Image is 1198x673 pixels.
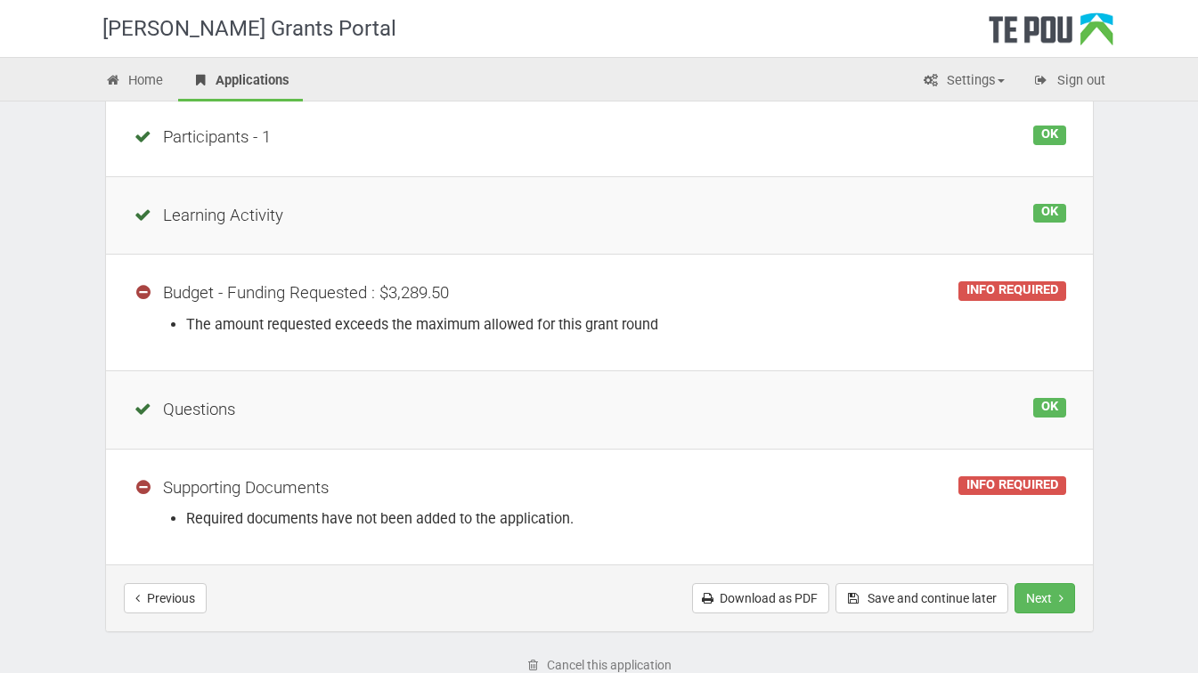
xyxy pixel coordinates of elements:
[958,476,1065,496] div: INFO REQUIRED
[835,583,1008,613] button: Save and continue later
[133,281,1066,305] div: Budget - Funding Requested : $3,289.50
[133,126,1066,150] div: Participants - 1
[133,204,1066,228] div: Learning Activity
[1033,204,1065,223] div: OK
[989,12,1113,57] div: Te Pou Logo
[1020,62,1119,101] a: Sign out
[1033,398,1065,418] div: OK
[958,281,1065,301] div: INFO REQUIRED
[92,62,177,101] a: Home
[186,508,1066,529] li: Required documents have not been added to the application.
[124,583,207,613] button: Previous step
[1033,126,1065,145] div: OK
[178,62,303,101] a: Applications
[692,583,829,613] a: Download as PDF
[1015,583,1075,613] button: Next step
[186,314,1066,335] li: The amount requested exceeds the maximum allowed for this grant round
[909,62,1018,101] a: Settings
[133,476,1066,500] div: Supporting Documents
[133,398,1066,422] div: Questions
